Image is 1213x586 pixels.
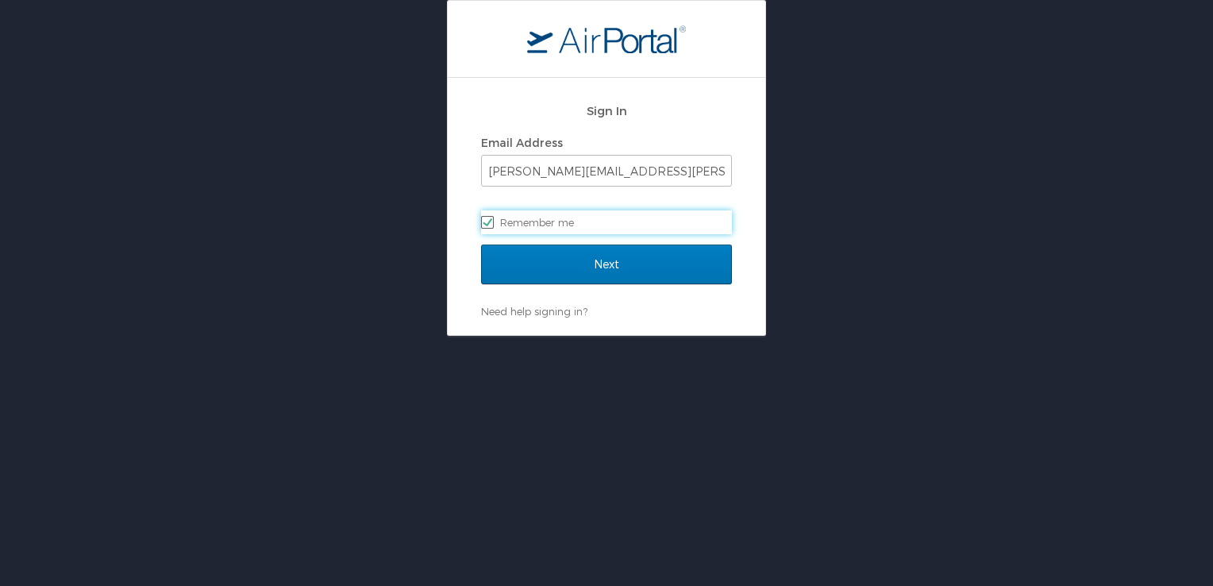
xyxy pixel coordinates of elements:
[481,136,563,149] label: Email Address
[481,102,732,120] h2: Sign In
[481,210,732,234] label: Remember me
[527,25,686,53] img: logo
[481,245,732,284] input: Next
[481,305,587,318] a: Need help signing in?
